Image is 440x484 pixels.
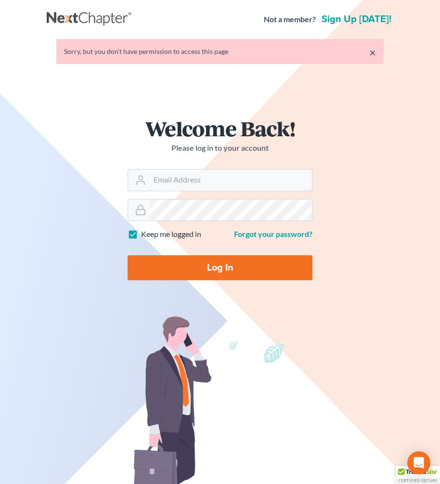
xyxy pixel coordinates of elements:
p: Please log in to your account [128,143,312,154]
div: Sorry, but you don't have permission to access this page [64,47,376,56]
div: Open Intercom Messenger [407,451,430,474]
a: Forgot your password? [234,229,312,238]
label: Keep me logged in [141,229,201,240]
input: Log In [128,255,312,280]
div: TrustedSite Certified [396,466,440,484]
strong: Not a member? [264,14,316,25]
input: Email Address [150,170,312,191]
a: × [369,47,376,58]
a: Sign up [DATE]! [320,14,393,24]
h1: Welcome Back! [128,118,312,139]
